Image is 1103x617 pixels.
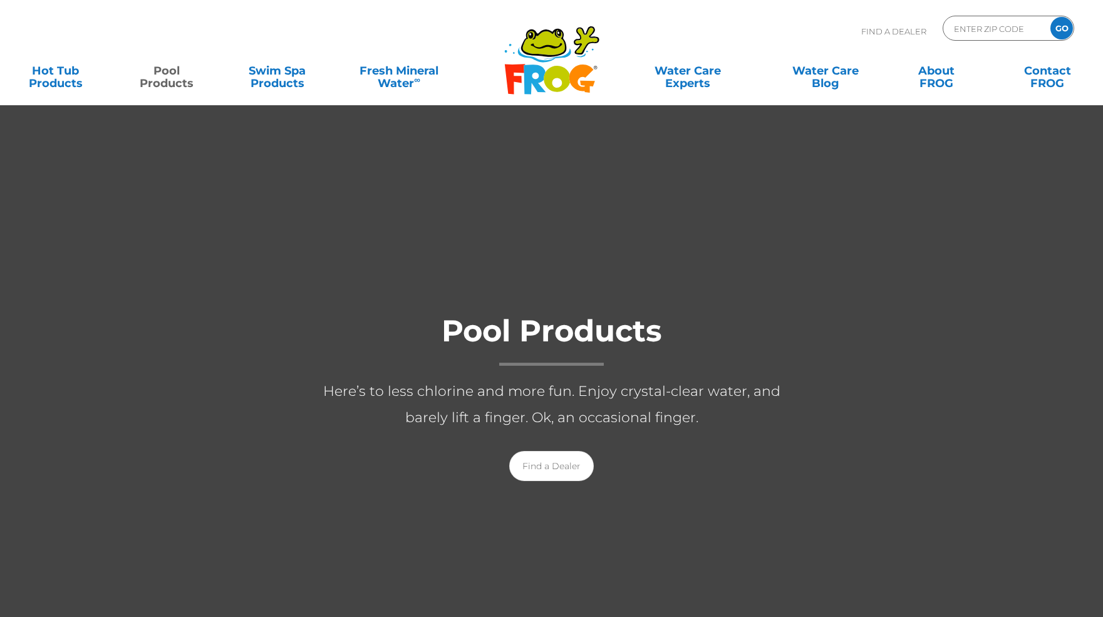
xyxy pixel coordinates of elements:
input: Zip Code Form [953,19,1037,38]
a: ContactFROG [1004,58,1090,83]
h1: Pool Products [301,314,802,366]
a: AboutFROG [893,58,980,83]
p: Find A Dealer [861,16,926,47]
a: Hot TubProducts [13,58,99,83]
p: Here’s to less chlorine and more fun. Enjoy crystal-clear water, and barely lift a finger. Ok, an... [301,378,802,431]
a: PoolProducts [123,58,210,83]
a: Swim SpaProducts [234,58,321,83]
a: Fresh MineralWater∞ [345,58,453,83]
sup: ∞ [414,75,420,85]
a: Find a Dealer [509,451,594,481]
a: Water CareExperts [618,58,758,83]
input: GO [1050,17,1073,39]
a: Water CareBlog [782,58,869,83]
